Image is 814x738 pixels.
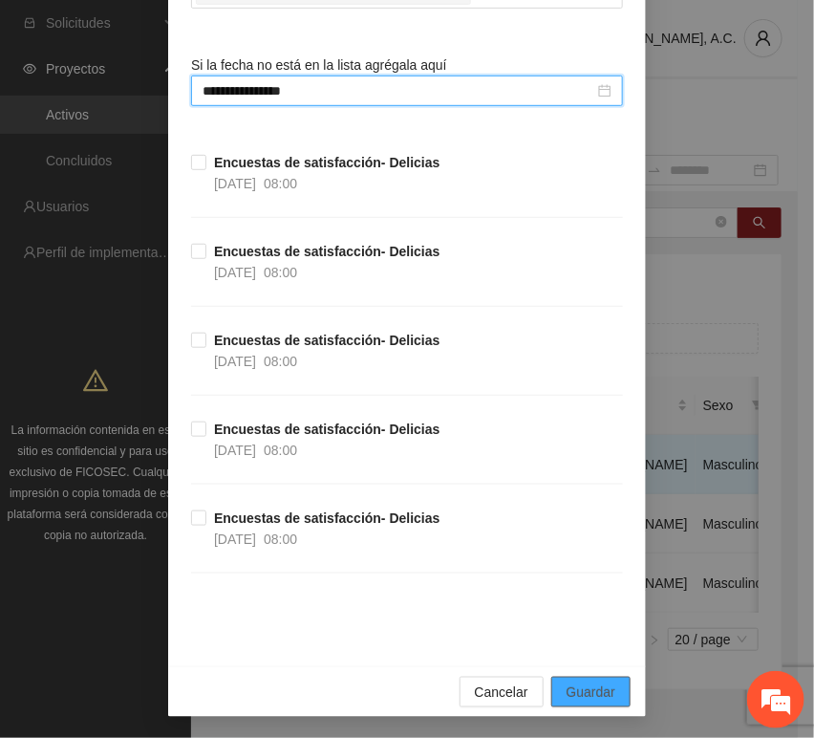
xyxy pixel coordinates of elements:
span: Si la fecha no está en la lista agrégala aquí [191,57,447,73]
span: Estamos en línea. [111,255,264,448]
span: 08:00 [264,443,297,458]
span: [DATE] [214,532,256,547]
strong: Encuestas de satisfacción- Delicias [214,422,440,437]
span: [DATE] [214,443,256,458]
span: Cancelar [475,682,528,703]
strong: Encuestas de satisfacción- Delicias [214,244,440,259]
span: [DATE] [214,176,256,191]
div: Chatee con nosotros ahora [99,98,321,122]
strong: Encuestas de satisfacción- Delicias [214,333,440,348]
textarea: Escriba su mensaje y pulse “Intro” [10,522,364,589]
button: Cancelar [460,677,544,707]
span: [DATE] [214,265,256,280]
span: 08:00 [264,176,297,191]
strong: Encuestas de satisfacción- Delicias [214,510,440,526]
span: 08:00 [264,354,297,369]
span: Guardar [567,682,615,703]
button: Guardar [551,677,631,707]
span: [DATE] [214,354,256,369]
span: 08:00 [264,532,297,547]
div: Minimizar ventana de chat en vivo [313,10,359,55]
span: 08:00 [264,265,297,280]
strong: Encuestas de satisfacción- Delicias [214,155,440,170]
